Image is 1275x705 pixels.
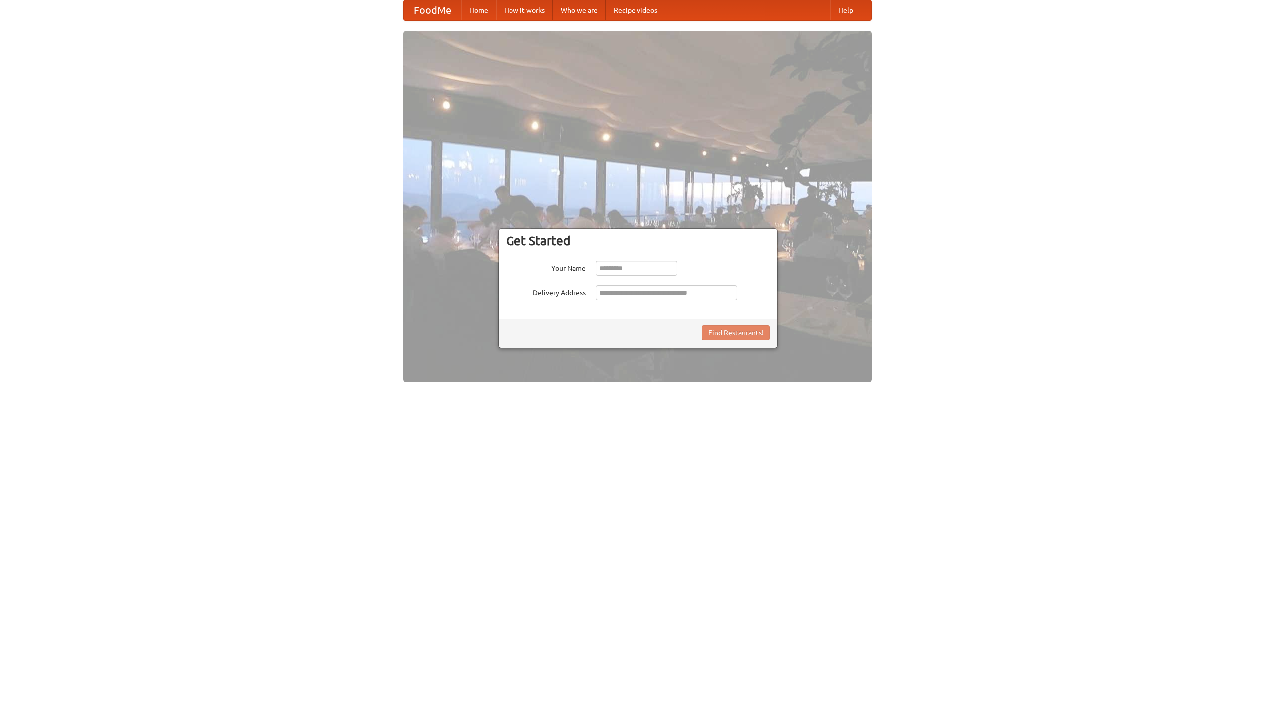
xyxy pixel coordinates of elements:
a: Recipe videos [606,0,665,20]
a: Help [830,0,861,20]
h3: Get Started [506,233,770,248]
a: Who we are [553,0,606,20]
button: Find Restaurants! [702,325,770,340]
a: FoodMe [404,0,461,20]
a: How it works [496,0,553,20]
label: Delivery Address [506,285,586,298]
label: Your Name [506,261,586,273]
a: Home [461,0,496,20]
